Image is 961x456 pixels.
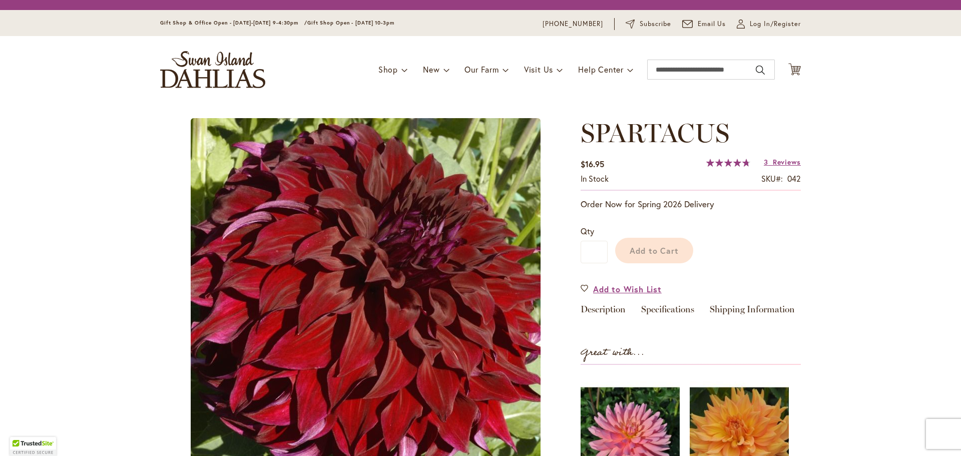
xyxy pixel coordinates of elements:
[581,305,801,319] div: Detailed Product Info
[581,305,626,319] a: Description
[543,19,603,29] a: [PHONE_NUMBER]
[578,64,624,75] span: Help Center
[524,64,553,75] span: Visit Us
[750,19,801,29] span: Log In/Register
[160,20,307,26] span: Gift Shop & Office Open - [DATE]-[DATE] 9-4:30pm /
[10,437,56,456] div: TrustedSite Certified
[581,159,604,169] span: $16.95
[581,198,801,210] p: Order Now for Spring 2026 Delivery
[764,157,801,167] a: 3 Reviews
[787,173,801,185] div: 042
[698,19,726,29] span: Email Us
[640,19,671,29] span: Subscribe
[641,305,694,319] a: Specifications
[682,19,726,29] a: Email Us
[581,173,609,184] span: In stock
[710,305,795,319] a: Shipping Information
[581,226,594,236] span: Qty
[737,19,801,29] a: Log In/Register
[581,173,609,185] div: Availability
[378,64,398,75] span: Shop
[581,117,729,149] span: SPARTACUS
[307,20,394,26] span: Gift Shop Open - [DATE] 10-3pm
[581,283,662,295] a: Add to Wish List
[626,19,671,29] a: Subscribe
[773,157,801,167] span: Reviews
[761,173,783,184] strong: SKU
[756,62,765,78] button: Search
[160,51,265,88] a: store logo
[706,159,750,167] div: 96%
[593,283,662,295] span: Add to Wish List
[464,64,499,75] span: Our Farm
[581,344,645,361] strong: Great with...
[423,64,439,75] span: New
[764,157,768,167] span: 3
